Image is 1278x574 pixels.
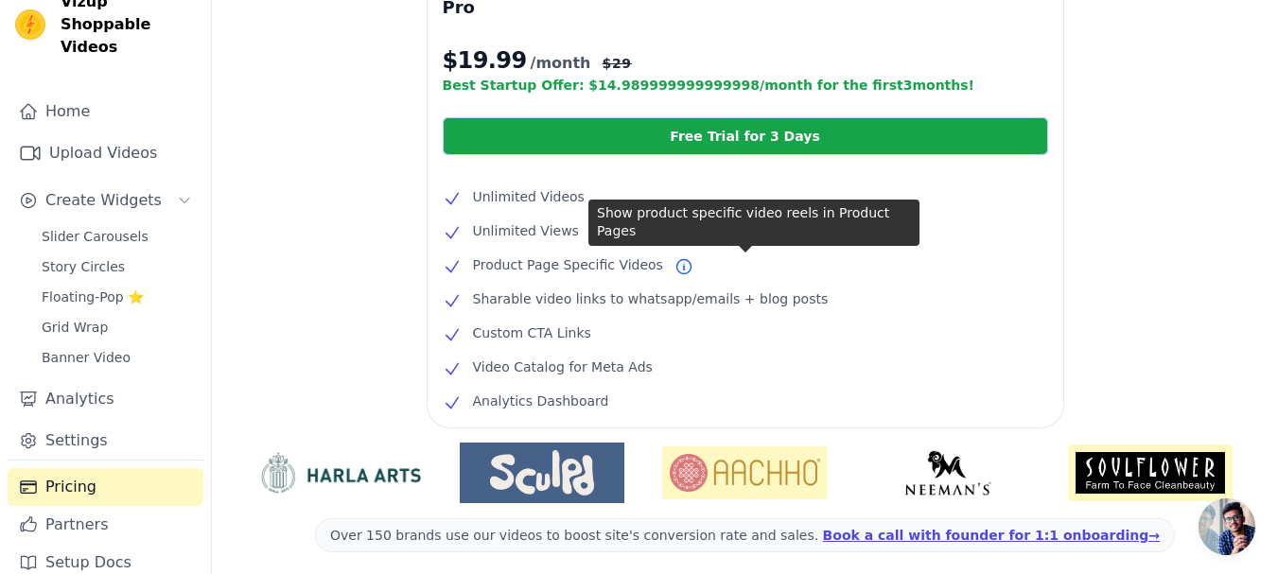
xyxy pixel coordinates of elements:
span: Grid Wrap [42,318,108,337]
a: Pricing [8,468,203,506]
span: Unlimited Views [473,219,579,242]
img: Vizup [15,9,45,40]
a: Home [8,93,203,130]
span: $ 29 [602,54,631,73]
a: Partners [8,506,203,544]
a: Upload Videos [8,134,203,172]
li: Video Catalog for Meta Ads [443,356,1048,378]
a: Settings [8,422,203,460]
button: Create Widgets [8,182,203,219]
span: Banner Video [42,348,131,367]
a: Free Trial for 3 Days [443,117,1048,155]
span: Analytics Dashboard [473,390,609,412]
img: HarlaArts [257,451,422,495]
a: Grid Wrap [30,314,203,340]
a: Banner Video [30,344,203,371]
span: Floating-Pop ⭐ [42,287,144,306]
img: Aachho [662,446,827,499]
span: Product Page Specific Videos [473,253,663,276]
a: Open chat [1199,498,1255,555]
img: Soulflower [1068,444,1233,501]
a: Story Circles [30,253,203,280]
span: Unlimited Videos [473,185,585,208]
img: Neeman's [866,450,1030,496]
a: Floating-Pop ⭐ [30,284,203,310]
a: Analytics [8,380,203,418]
span: /month [531,52,591,75]
span: Create Widgets [45,189,162,212]
a: Slider Carousels [30,223,203,250]
span: Story Circles [42,257,125,276]
span: Slider Carousels [42,227,149,246]
span: Sharable video links to whatsapp/emails + blog posts [473,287,829,310]
span: $ 19.99 [443,45,527,76]
img: Sculpd US [460,450,624,496]
li: Custom CTA Links [443,322,1048,344]
a: Book a call with founder for 1:1 onboarding [823,528,1160,543]
p: Best Startup Offer: $ 14.989999999999998 /month for the first 3 months! [443,76,1048,95]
